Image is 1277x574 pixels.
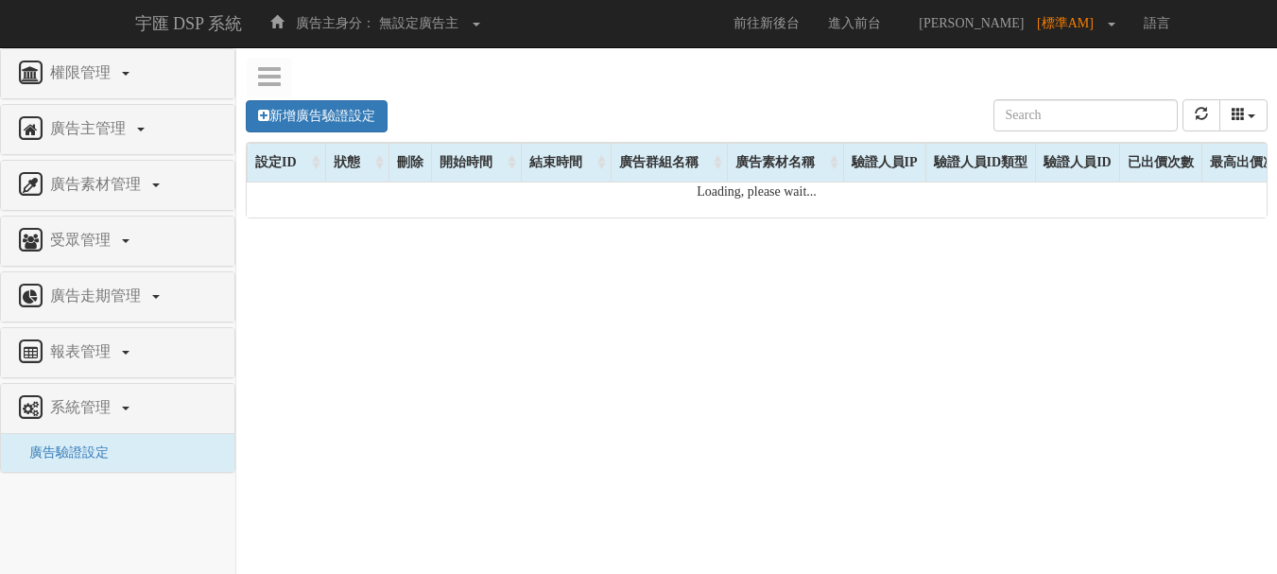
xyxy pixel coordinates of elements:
span: 報表管理 [45,343,120,359]
div: Columns [1219,99,1268,131]
div: 廣告素材名稱 [728,144,843,182]
a: 權限管理 [15,59,220,89]
div: 已出價次數 [1120,144,1201,182]
span: [標準AM] [1037,16,1103,30]
div: 結束時間 [522,144,611,182]
span: 系統管理 [45,399,120,415]
a: 廣告走期管理 [15,282,220,312]
span: 無設定廣告主 [379,16,458,30]
input: Search [993,99,1178,131]
span: 受眾管理 [45,232,120,248]
a: 新增廣告驗證設定 [246,100,388,132]
div: 設定ID [248,144,325,182]
span: 權限管理 [45,64,120,80]
div: 開始時間 [432,144,521,182]
div: 驗證人員ID類型 [926,144,1036,182]
a: 報表管理 [15,338,220,368]
button: columns [1219,99,1268,131]
a: 受眾管理 [15,226,220,256]
div: 驗證人員ID [1036,144,1119,182]
div: Loading, please wait... [247,183,1267,217]
span: 廣告走期管理 [45,287,150,304]
div: 刪除 [389,144,431,182]
span: [PERSON_NAME] [909,16,1033,30]
a: 廣告驗證設定 [15,445,109,460]
a: 廣告素材管理 [15,170,220,200]
span: 廣告主管理 [45,120,135,136]
div: 驗證人員IP [844,144,925,182]
div: 廣告群組名稱 [612,144,727,182]
a: 廣告主管理 [15,114,220,145]
span: 廣告素材管理 [45,176,150,192]
a: 系統管理 [15,393,220,424]
span: 廣告主身分： [296,16,375,30]
div: 狀態 [326,144,388,182]
button: refresh [1182,99,1220,131]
